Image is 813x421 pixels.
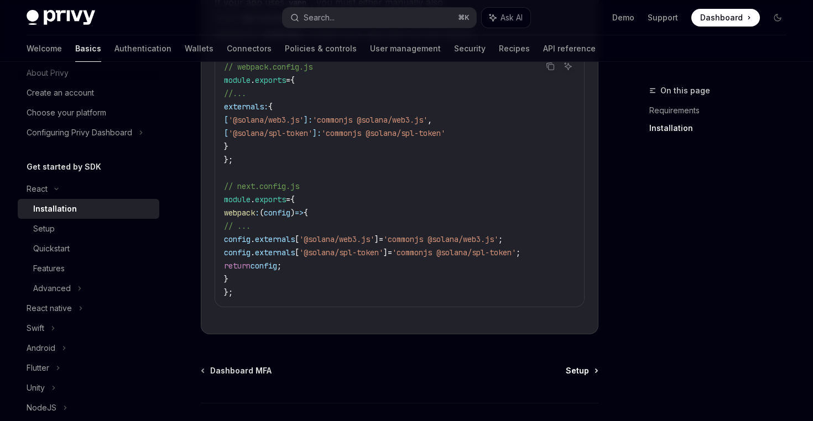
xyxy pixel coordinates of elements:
[498,234,503,244] span: ;
[27,126,132,139] div: Configuring Privy Dashboard
[224,155,233,165] span: };
[27,35,62,62] a: Welcome
[259,208,264,218] span: (
[392,248,516,257] span: 'commonjs @solana/spl-token'
[290,208,295,218] span: )
[27,381,45,394] div: Unity
[264,208,290,218] span: config
[295,208,304,218] span: =>
[251,194,255,204] span: .
[18,83,159,103] a: Create an account
[370,35,441,62] a: User management
[299,234,374,244] span: '@solana/web3.js'
[561,59,575,73] button: Ask AI
[648,12,678,23] a: Support
[383,248,388,257] span: ]
[285,35,357,62] a: Policies & controls
[283,8,476,28] button: Search...⌘K
[255,208,259,218] span: :
[224,287,233,297] span: };
[224,261,251,271] span: return
[388,248,392,257] span: =
[312,128,321,138] span: ]:
[321,128,445,138] span: 'commonjs @solana/spl-token'
[224,128,228,138] span: [
[27,322,44,335] div: Swift
[18,103,159,123] a: Choose your platform
[304,115,312,125] span: ]:
[224,62,312,72] span: // webpack.config.js
[501,12,523,23] span: Ask AI
[290,194,295,204] span: {
[224,194,251,204] span: module
[18,239,159,259] a: Quickstart
[255,234,295,244] span: externals
[286,75,290,85] span: =
[255,194,286,204] span: exports
[251,248,255,257] span: .
[251,261,277,271] span: config
[299,248,383,257] span: '@solana/spl-token'
[27,10,95,25] img: dark logo
[295,248,299,257] span: [
[224,115,228,125] span: [
[228,128,312,138] span: '@solana/spl-token'
[224,88,246,98] span: //...
[290,75,295,85] span: {
[185,35,213,62] a: Wallets
[114,35,171,62] a: Authentication
[769,9,786,27] button: Toggle dark mode
[543,35,596,62] a: API reference
[700,12,743,23] span: Dashboard
[691,9,760,27] a: Dashboard
[566,365,597,376] a: Setup
[27,302,72,315] div: React native
[499,35,530,62] a: Recipes
[251,75,255,85] span: .
[428,115,432,125] span: ,
[458,13,470,22] span: ⌘ K
[27,182,48,196] div: React
[516,248,520,257] span: ;
[224,141,228,151] span: }
[379,234,383,244] span: =
[202,365,272,376] a: Dashboard MFA
[27,160,101,173] h5: Get started by SDK
[27,341,55,355] div: Android
[18,199,159,219] a: Installation
[33,262,65,275] div: Features
[227,35,272,62] a: Connectors
[27,86,94,99] div: Create an account
[255,75,286,85] span: exports
[33,222,55,235] div: Setup
[660,84,710,97] span: On this page
[33,202,77,215] div: Installation
[268,102,273,112] span: {
[566,365,589,376] span: Setup
[304,208,308,218] span: {
[649,102,795,119] a: Requirements
[543,59,557,73] button: Copy the contents from the code block
[224,181,299,191] span: // next.config.js
[27,361,49,375] div: Flutter
[224,75,251,85] span: module
[75,35,101,62] a: Basics
[383,234,498,244] span: 'commonjs @solana/web3.js'
[18,219,159,239] a: Setup
[224,221,251,231] span: // ...
[304,11,335,24] div: Search...
[312,115,428,125] span: 'commonjs @solana/web3.js'
[454,35,486,62] a: Security
[255,248,295,257] span: externals
[374,234,379,244] span: ]
[27,106,106,119] div: Choose your platform
[33,282,71,295] div: Advanced
[482,8,530,28] button: Ask AI
[286,194,290,204] span: =
[649,119,795,137] a: Installation
[224,102,268,112] span: externals:
[27,401,56,414] div: NodeJS
[251,234,255,244] span: .
[33,242,70,255] div: Quickstart
[277,261,282,271] span: ;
